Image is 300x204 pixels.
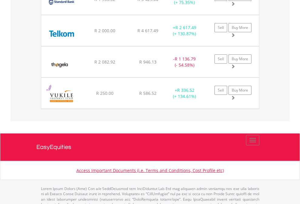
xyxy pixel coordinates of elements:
[44,85,79,107] img: EQU.ZA.VKE.png
[44,54,75,76] img: EQU.ZA.TGA.png
[166,87,204,99] div: + (+ 134.61%)
[228,86,251,95] a: Buy More
[36,133,264,161] a: EasyEquities
[76,168,224,173] a: Access Important Documents (i.e. Terms and Conditions, Cost Profile etc)
[94,28,115,33] span: R 2 000.00
[96,90,113,96] span: R 250.00
[139,90,157,96] span: R 586.52
[214,23,227,32] a: Sell
[94,59,115,65] span: R 2 082.92
[166,25,204,37] div: + (+ 130.87%)
[137,28,158,33] span: R 4 617.49
[214,54,227,64] a: Sell
[228,23,251,32] a: Buy More
[177,87,194,93] span: R 336.52
[214,86,227,95] a: Sell
[166,56,204,68] div: - (- 54.58%)
[175,25,196,30] span: R 2 617.49
[175,56,196,62] span: R 1 136.79
[139,59,157,65] span: R 946.13
[44,23,79,44] img: EQU.ZA.TKG.png
[228,54,251,64] a: Buy More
